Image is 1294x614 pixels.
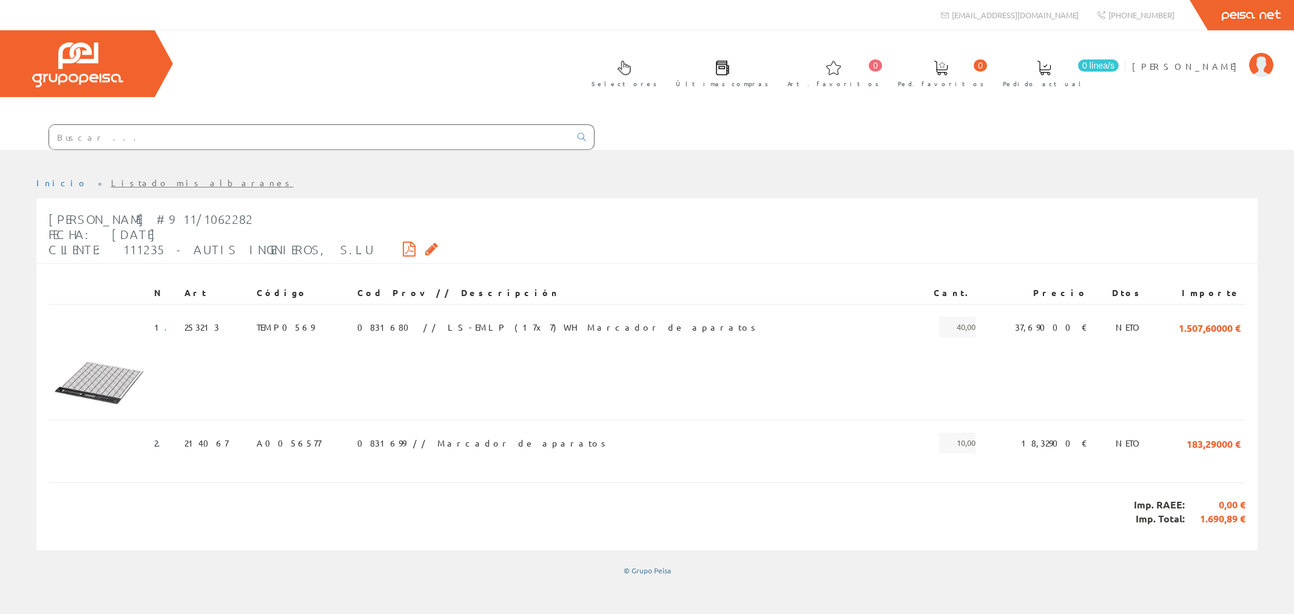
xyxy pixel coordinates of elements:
th: Art [180,282,252,304]
th: Cant. [911,282,980,304]
span: Selectores [591,78,657,90]
th: Importe [1148,282,1245,304]
span: [PERSON_NAME] [1132,60,1243,72]
img: Grupo Peisa [32,42,123,87]
span: NETO [1116,317,1144,337]
span: 0 [974,59,987,72]
span: 40,00 [939,317,976,337]
a: . [164,322,175,332]
span: 0831680 // LS-EMLP (17x7) WH Marcador de aparatos [357,317,760,337]
span: 214067 [184,433,228,453]
a: [PERSON_NAME] [1132,50,1273,62]
span: 183,29000 € [1187,433,1241,453]
th: N [149,282,180,304]
span: 0 [869,59,882,72]
span: 18,32900 € [1021,433,1088,453]
span: [EMAIL_ADDRESS][DOMAIN_NAME] [952,10,1079,20]
span: Ped. favoritos [898,78,984,90]
span: 37,69000 € [1015,317,1088,337]
th: Código [252,282,352,304]
span: 1.507,60000 € [1179,317,1241,337]
a: Selectores [579,50,663,95]
span: 0831699 // Marcador de aparatos [357,433,610,453]
i: Solicitar por email copia firmada [425,245,438,253]
div: © Grupo Peisa [36,565,1258,576]
span: Art. favoritos [787,78,879,90]
a: Últimas compras [664,50,775,95]
input: Buscar ... [49,125,570,149]
a: Listado mis albaranes [111,177,294,188]
span: 1.690,89 € [1185,512,1245,526]
span: [PHONE_NUMBER] [1108,10,1174,20]
span: TEMP0569 [257,317,314,337]
span: 253213 [184,317,219,337]
div: Imp. RAEE: Imp. Total: [49,482,1245,541]
th: Cod Prov // Descripción [352,282,911,304]
a: Inicio [36,177,88,188]
a: . [158,437,168,448]
span: 0 línea/s [1078,59,1119,72]
span: 10,00 [939,433,976,453]
span: 0,00 € [1185,498,1245,512]
th: Dtos [1093,282,1148,304]
span: 2 [154,433,168,453]
span: NETO [1116,433,1144,453]
span: A0056577 [257,433,321,453]
span: Últimas compras [676,78,769,90]
i: Descargar PDF [403,245,416,253]
img: Foto artículo (150x150) [53,317,144,408]
th: Precio [980,282,1092,304]
span: 1 [154,317,175,337]
span: [PERSON_NAME] #911/1062282 Fecha: [DATE] Cliente: 111235 - AUTIS INGENIEROS, S.L.U [49,212,374,257]
span: Pedido actual [1003,78,1085,90]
